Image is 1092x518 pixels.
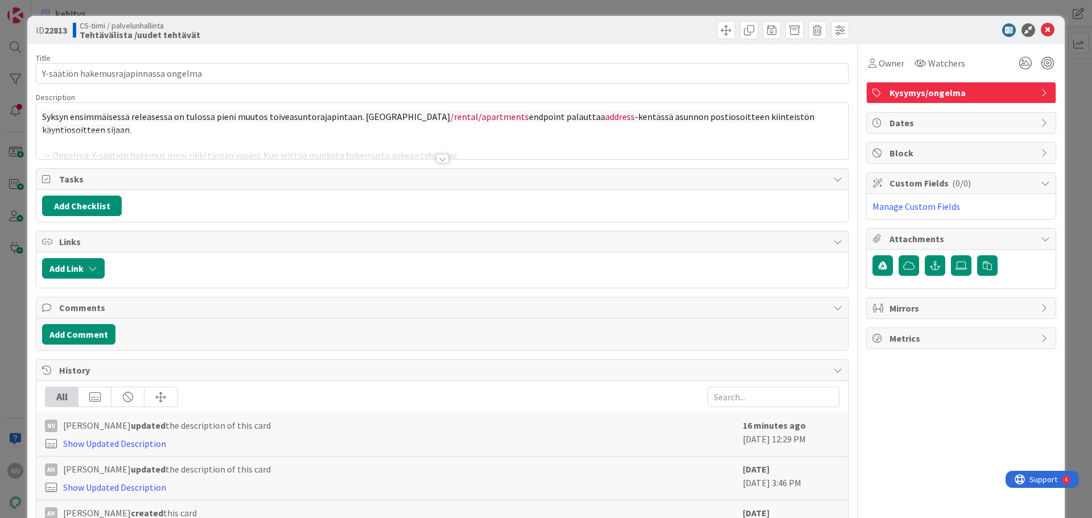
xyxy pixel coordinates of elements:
[24,2,52,15] span: Support
[743,418,839,450] div: [DATE] 12:29 PM
[63,462,271,476] span: [PERSON_NAME] the description of this card
[42,111,450,122] span: Syksyn ensimmäisessä releasessa on tulossa pieni muutos toiveasuntorajapintaan. [GEOGRAPHIC_DATA]
[42,196,122,216] button: Add Checklist
[80,21,200,30] span: CS-tiimi / palvelunhallinta
[743,462,839,494] div: [DATE] 3:46 PM
[708,387,839,407] input: Search...
[42,324,115,345] button: Add Comment
[131,420,166,431] b: updated
[36,53,51,63] label: Title
[42,258,105,279] button: Add Link
[59,363,828,377] span: History
[63,482,166,493] a: Show Updated Description
[890,86,1035,100] span: Kysymys/ongelma
[890,146,1035,160] span: Block
[59,235,828,248] span: Links
[45,463,57,476] div: AH
[59,301,828,314] span: Comments
[890,176,1035,190] span: Custom Fields
[45,420,57,432] div: NV
[890,301,1035,315] span: Mirrors
[529,111,605,122] span: endpoint palauttaa
[952,177,971,189] span: ( 0/0 )
[872,201,960,212] a: Manage Custom Fields
[36,63,849,84] input: type card name here...
[59,5,62,14] div: 4
[63,418,271,432] span: [PERSON_NAME] the description of this card
[890,331,1035,345] span: Metrics
[743,420,806,431] b: 16 minutes ago
[879,56,904,70] span: Owner
[44,24,67,36] b: 22813
[45,387,78,407] div: All
[59,172,828,186] span: Tasks
[928,56,965,70] span: Watchers
[743,463,770,475] b: [DATE]
[450,111,529,122] span: /rental/apartments
[605,111,635,122] span: address
[131,463,166,475] b: updated
[36,23,67,37] span: ID
[36,92,75,102] span: Description
[80,30,200,39] b: Tehtävälista /uudet tehtävät
[890,116,1035,130] span: Dates
[890,232,1035,246] span: Attachments
[63,438,166,449] a: Show Updated Description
